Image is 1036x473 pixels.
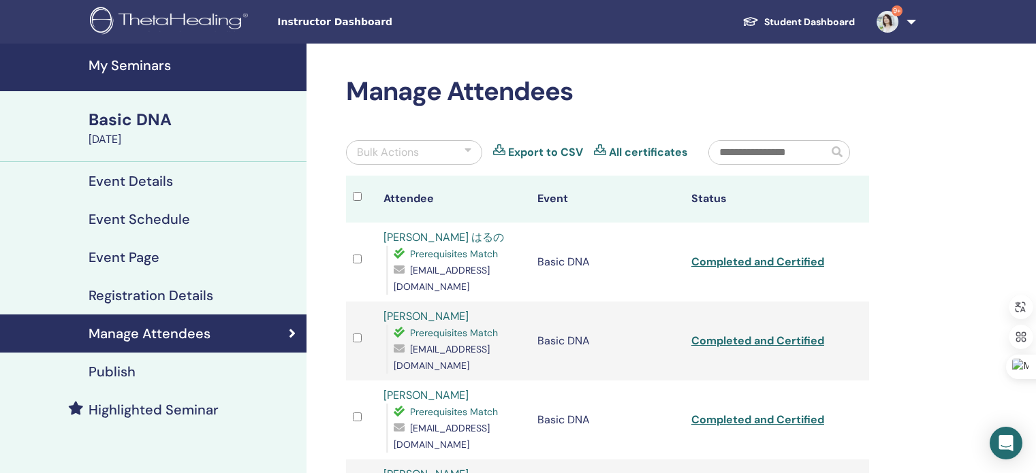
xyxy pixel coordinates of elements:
[89,108,298,131] div: Basic DNA
[394,343,490,372] span: [EMAIL_ADDRESS][DOMAIN_NAME]
[410,248,498,260] span: Prerequisites Match
[685,176,838,223] th: Status
[531,380,685,459] td: Basic DNA
[990,427,1022,459] div: Open Intercom Messenger
[691,412,824,427] a: Completed and Certified
[742,16,759,27] img: graduation-cap-white.svg
[531,223,685,301] td: Basic DNA
[89,57,298,74] h4: My Seminars
[410,327,498,339] span: Prerequisites Match
[877,11,898,33] img: default.jpg
[89,173,173,189] h4: Event Details
[89,249,159,265] h4: Event Page
[394,422,490,451] span: [EMAIL_ADDRESS][DOMAIN_NAME]
[394,264,490,293] span: [EMAIL_ADDRESS][DOMAIN_NAME]
[892,5,902,16] span: 9+
[383,388,469,402] a: [PERSON_NAME]
[89,287,213,304] h4: Registration Details
[346,76,869,108] h2: Manage Attendees
[89,131,298,148] div: [DATE]
[277,15,482,29] span: Instructor Dashboard
[89,325,210,342] h4: Manage Attendees
[357,144,419,161] div: Bulk Actions
[383,309,469,323] a: [PERSON_NAME]
[609,144,688,161] a: All certificates
[691,255,824,269] a: Completed and Certified
[80,108,307,148] a: Basic DNA[DATE]
[89,402,219,418] h4: Highlighted Seminar
[691,333,824,348] a: Completed and Certified
[531,301,685,380] td: Basic DNA
[89,211,190,227] h4: Event Schedule
[383,230,504,244] a: [PERSON_NAME] はるの
[89,363,136,380] h4: Publish
[531,176,685,223] th: Event
[732,10,866,35] a: Student Dashboard
[90,7,253,37] img: logo.png
[410,406,498,418] span: Prerequisites Match
[377,176,531,223] th: Attendee
[508,144,583,161] a: Export to CSV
